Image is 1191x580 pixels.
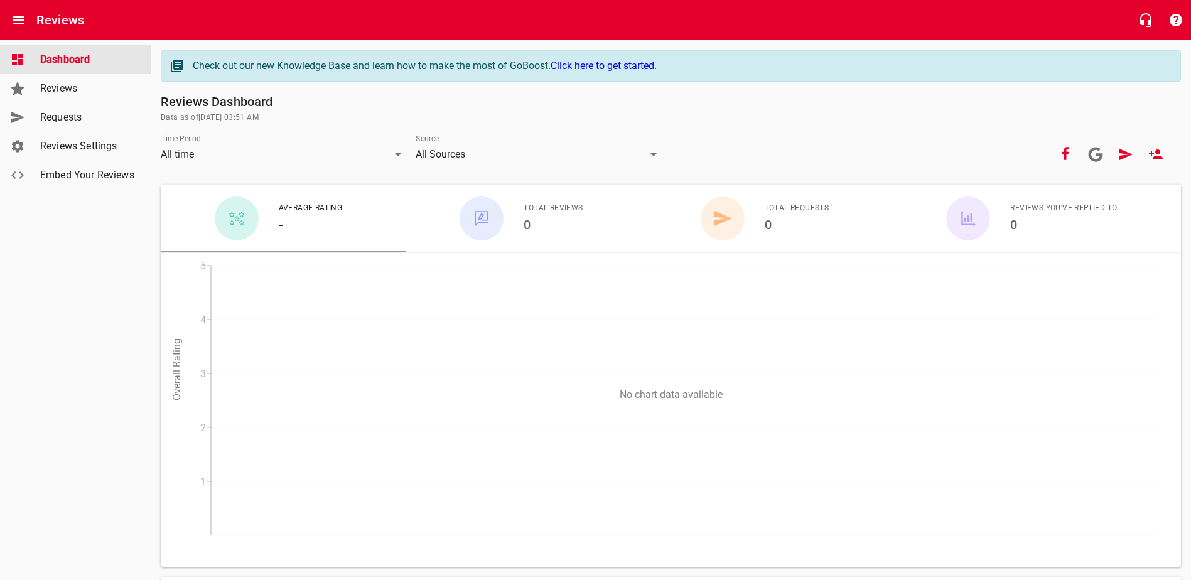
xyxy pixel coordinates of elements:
tspan: 5 [200,260,206,272]
span: Total Reviews [524,202,583,215]
button: Your Facebook account is connected [1050,139,1081,169]
tspan: 4 [200,314,206,326]
span: Dashboard [40,52,136,67]
button: Open drawer [3,5,33,35]
span: Total Requests [765,202,829,215]
div: All time [161,144,406,164]
label: Source [416,135,439,142]
h6: Reviews [36,10,84,30]
h6: 0 [1010,215,1117,235]
p: No chart data available [161,389,1181,400]
tspan: Overall Rating [171,338,183,400]
h6: Reviews Dashboard [161,92,1181,112]
div: All Sources [416,144,660,164]
a: Request Review [1111,139,1141,169]
div: Check out our new Knowledge Base and learn how to make the most of GoBoost. [193,58,1168,73]
span: Requests [40,110,136,125]
h6: 0 [765,215,829,235]
span: Reviews You've Replied To [1010,202,1117,215]
h6: 0 [524,215,583,235]
a: New User [1141,139,1171,169]
tspan: 2 [200,422,206,434]
span: Reviews [40,81,136,96]
span: Average Rating [279,202,343,215]
tspan: 1 [200,476,206,488]
a: Click here to get started. [551,60,657,72]
span: Embed Your Reviews [40,168,136,183]
span: Data as of [DATE] 03:51 AM [161,112,1181,124]
label: Time Period [161,135,201,142]
a: Connect your Google account [1081,139,1111,169]
button: Live Chat [1131,5,1161,35]
button: Support Portal [1161,5,1191,35]
tspan: 3 [200,368,206,380]
span: Reviews Settings [40,139,136,154]
h6: - [279,215,343,235]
